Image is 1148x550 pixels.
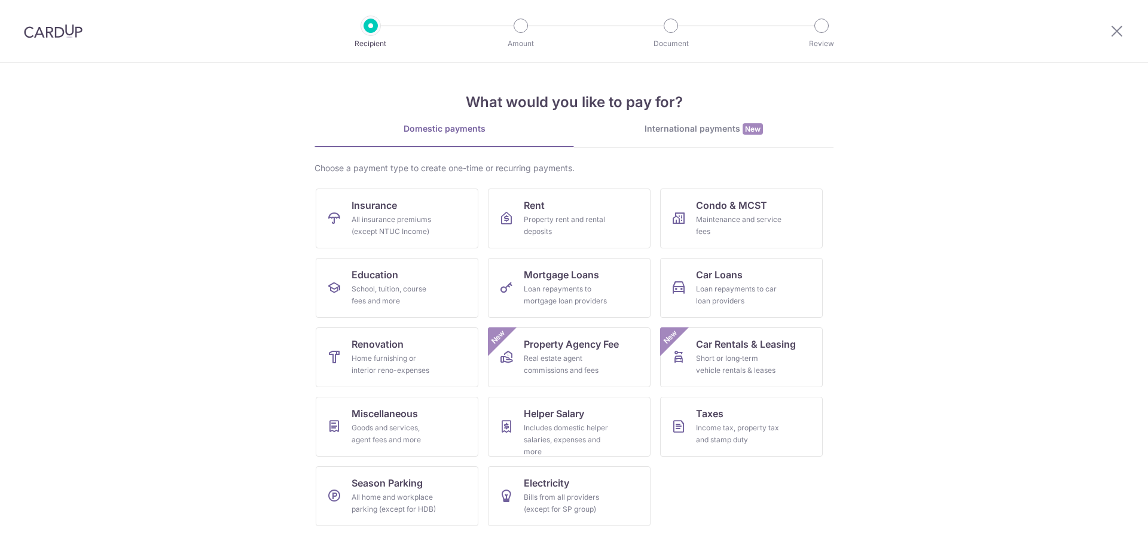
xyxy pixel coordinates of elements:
[352,353,438,376] div: Home furnishing or interior reno-expenses
[316,327,478,387] a: RenovationHome furnishing or interior reno-expenses
[488,327,651,387] a: Property Agency FeeReal estate agent commissions and feesNew
[352,198,397,212] span: Insurance
[696,214,782,238] div: Maintenance and service fees
[524,476,569,490] span: Electricity
[524,491,610,515] div: Bills from all providers (except for SP group)
[315,123,574,135] div: Domestic payments
[352,214,438,238] div: All insurance premiums (except NTUC Income)
[524,422,610,458] div: Includes domestic helper salaries, expenses and more
[352,406,418,421] span: Miscellaneous
[524,198,545,212] span: Rent
[24,24,83,38] img: CardUp
[696,422,782,446] div: Income tax, property tax and stamp duty
[352,476,423,490] span: Season Parking
[524,337,619,351] span: Property Agency Fee
[488,466,651,526] a: ElectricityBills from all providers (except for SP group)
[488,189,651,248] a: RentProperty rent and rental deposits
[316,258,478,318] a: EducationSchool, tuition, course fees and more
[352,491,438,515] div: All home and workplace parking (except for HDB)
[316,397,478,457] a: MiscellaneousGoods and services, agent fees and more
[524,214,610,238] div: Property rent and rental deposits
[352,422,438,446] div: Goods and services, agent fees and more
[316,189,478,248] a: InsuranceAll insurance premiums (except NTUC Income)
[326,38,415,50] p: Recipient
[316,466,478,526] a: Season ParkingAll home and workplace parking (except for HDB)
[696,406,723,421] span: Taxes
[315,162,833,174] div: Choose a payment type to create one-time or recurring payments.
[660,189,823,248] a: Condo & MCSTMaintenance and service fees
[488,327,508,347] span: New
[352,268,398,282] span: Education
[477,38,565,50] p: Amount
[488,258,651,318] a: Mortgage LoansLoan repayments to mortgage loan providers
[488,397,651,457] a: Helper SalaryIncludes domestic helper salaries, expenses and more
[660,258,823,318] a: Car LoansLoan repayments to car loan providers
[696,268,743,282] span: Car Loans
[696,283,782,307] div: Loan repayments to car loan providers
[352,283,438,307] div: School, tuition, course fees and more
[777,38,866,50] p: Review
[696,353,782,376] div: Short or long‑term vehicle rentals & leases
[524,268,599,282] span: Mortgage Loans
[696,337,796,351] span: Car Rentals & Leasing
[627,38,715,50] p: Document
[660,327,823,387] a: Car Rentals & LeasingShort or long‑term vehicle rentals & leasesNew
[743,123,763,135] span: New
[660,397,823,457] a: TaxesIncome tax, property tax and stamp duty
[524,353,610,376] div: Real estate agent commissions and fees
[661,327,680,347] span: New
[574,123,833,135] div: International payments
[315,92,833,113] h4: What would you like to pay for?
[352,337,404,351] span: Renovation
[524,283,610,307] div: Loan repayments to mortgage loan providers
[524,406,584,421] span: Helper Salary
[696,198,767,212] span: Condo & MCST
